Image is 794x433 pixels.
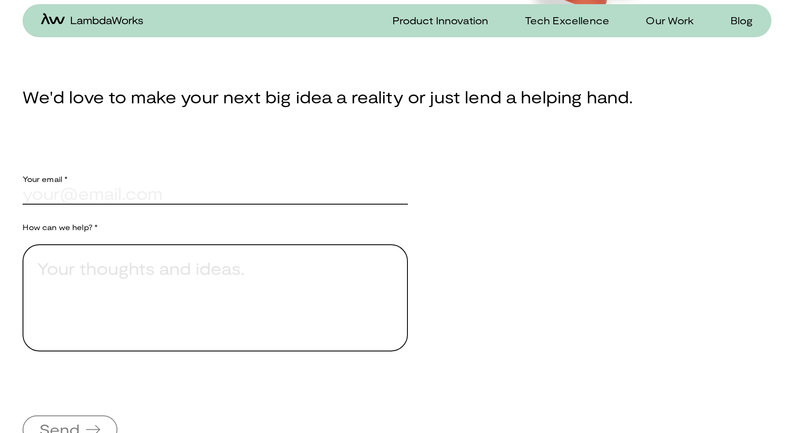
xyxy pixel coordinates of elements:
[515,14,609,26] a: Tech Excellence
[23,184,408,204] input: your@email.com
[23,205,408,232] p: How can we help? *
[23,244,408,351] textarea: Provide a brief explanation of how we can assist you.
[730,14,753,26] p: Blog
[23,87,658,107] h4: We'd love to make your next big idea a reality or just lend a helping hand.
[646,14,694,26] p: Our Work
[41,13,143,28] a: home-icon
[392,14,488,26] p: Product Innovation
[525,14,609,26] p: Tech Excellence
[23,156,408,184] p: Your email *
[720,14,753,26] a: Blog
[23,369,150,402] iframe: reCAPTCHA
[382,14,488,26] a: Product Innovation
[636,14,694,26] a: Our Work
